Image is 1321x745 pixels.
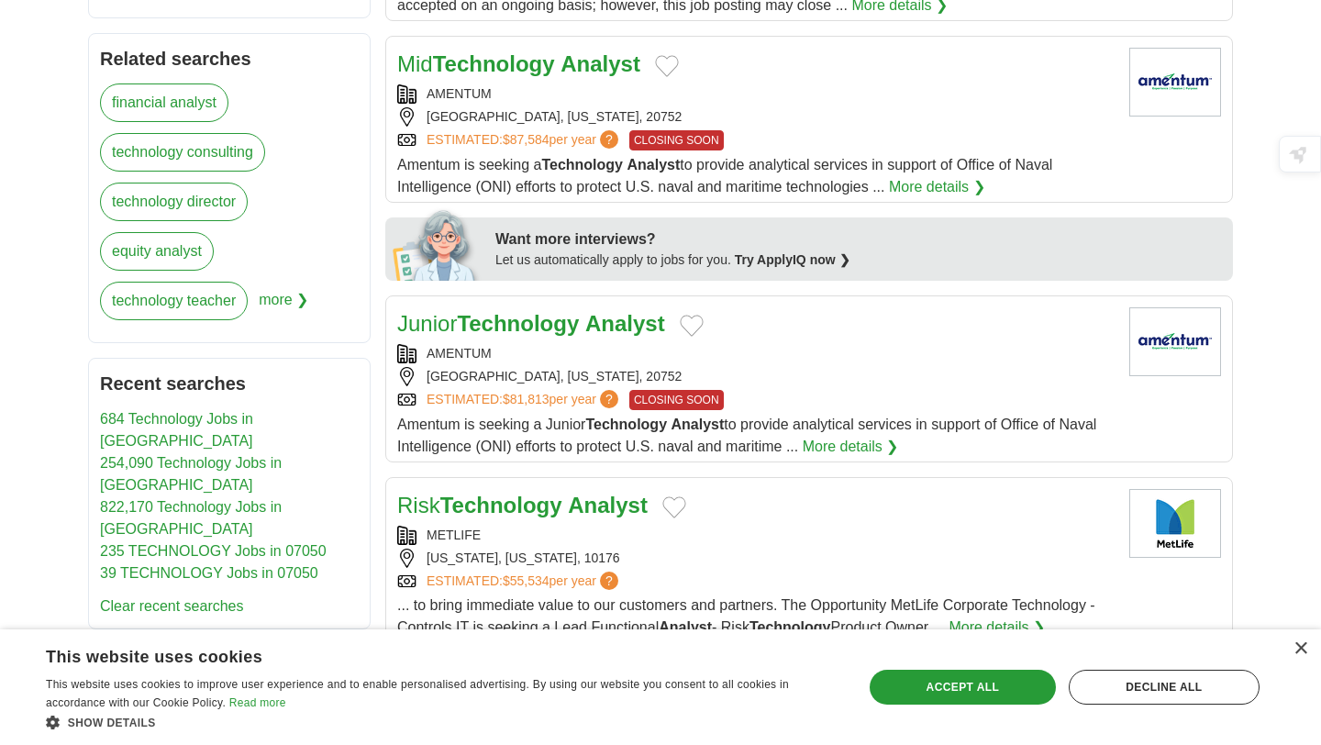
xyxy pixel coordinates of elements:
span: ? [600,130,618,149]
a: More details ❯ [803,436,899,458]
span: $81,813 [503,392,549,406]
div: This website uses cookies [46,640,794,668]
span: ? [600,390,618,408]
span: ? [600,572,618,590]
h2: Recent searches [100,370,359,397]
a: AMENTUM [427,86,492,101]
span: CLOSING SOON [629,390,724,410]
strong: Analyst [659,619,712,635]
a: JuniorTechnology Analyst [397,311,665,336]
a: More details ❯ [949,617,1045,639]
span: Amentum is seeking a to provide analytical services in support of Office of Naval Intelligence (O... [397,157,1052,195]
span: Amentum is seeking a Junior to provide analytical services in support of Office of Naval Intellig... [397,417,1096,454]
a: RiskTechnology Analyst [397,493,648,517]
a: ESTIMATED:$55,534per year? [427,572,622,591]
a: ESTIMATED:$87,584per year? [427,130,622,150]
img: apply-iq-scientist.png [393,207,482,281]
a: technology director [100,183,248,221]
span: $87,584 [503,132,549,147]
strong: Technology [749,619,831,635]
span: ... to bring immediate value to our customers and partners. The Opportunity MetLife Corporate Tec... [397,597,1095,635]
a: AMENTUM [427,346,492,361]
a: More details ❯ [889,176,985,198]
div: Decline all [1069,670,1260,705]
a: ESTIMATED:$81,813per year? [427,390,622,410]
button: Add to favorite jobs [680,315,704,337]
div: Show details [46,713,839,731]
a: METLIFE [427,528,481,542]
strong: Analyst [585,311,665,336]
span: This website uses cookies to improve user experience and to enable personalised advertising. By u... [46,678,789,709]
strong: Technology [585,417,667,432]
img: Amentum logo [1129,48,1221,117]
button: Add to favorite jobs [655,55,679,77]
span: more ❯ [259,282,308,331]
span: CLOSING SOON [629,130,724,150]
img: Amentum logo [1129,307,1221,376]
div: [GEOGRAPHIC_DATA], [US_STATE], 20752 [397,107,1115,127]
a: MidTechnology Analyst [397,51,640,76]
div: Accept all [870,670,1056,705]
div: Want more interviews? [495,228,1222,250]
a: equity analyst [100,232,214,271]
strong: Technology [457,311,579,336]
strong: Technology [433,51,555,76]
div: [GEOGRAPHIC_DATA], [US_STATE], 20752 [397,367,1115,386]
div: Let us automatically apply to jobs for you. [495,250,1222,270]
a: Read more, opens a new window [229,696,286,709]
strong: Technology [541,157,623,172]
div: Close [1293,642,1307,656]
div: [US_STATE], [US_STATE], 10176 [397,549,1115,568]
a: 39 TECHNOLOGY Jobs in 07050 [100,565,318,581]
a: technology consulting [100,133,265,172]
a: 822,170 Technology Jobs in [GEOGRAPHIC_DATA] [100,499,282,537]
a: 235 TECHNOLOGY Jobs in 07050 [100,543,327,559]
strong: Analyst [568,493,648,517]
a: financial analyst [100,83,228,122]
a: Try ApplyIQ now ❯ [735,252,850,267]
img: MetLife logo [1129,489,1221,558]
a: 254,090 Technology Jobs in [GEOGRAPHIC_DATA] [100,455,282,493]
a: technology teacher [100,282,248,320]
strong: Analyst [561,51,640,76]
button: Add to favorite jobs [662,496,686,518]
strong: Technology [440,493,562,517]
span: Show details [68,717,156,729]
span: $55,534 [503,573,549,588]
strong: Analyst [627,157,680,172]
strong: Analyst [671,417,724,432]
h2: Related searches [100,45,359,72]
a: 684 Technology Jobs in [GEOGRAPHIC_DATA] [100,411,253,449]
a: Clear recent searches [100,598,244,614]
